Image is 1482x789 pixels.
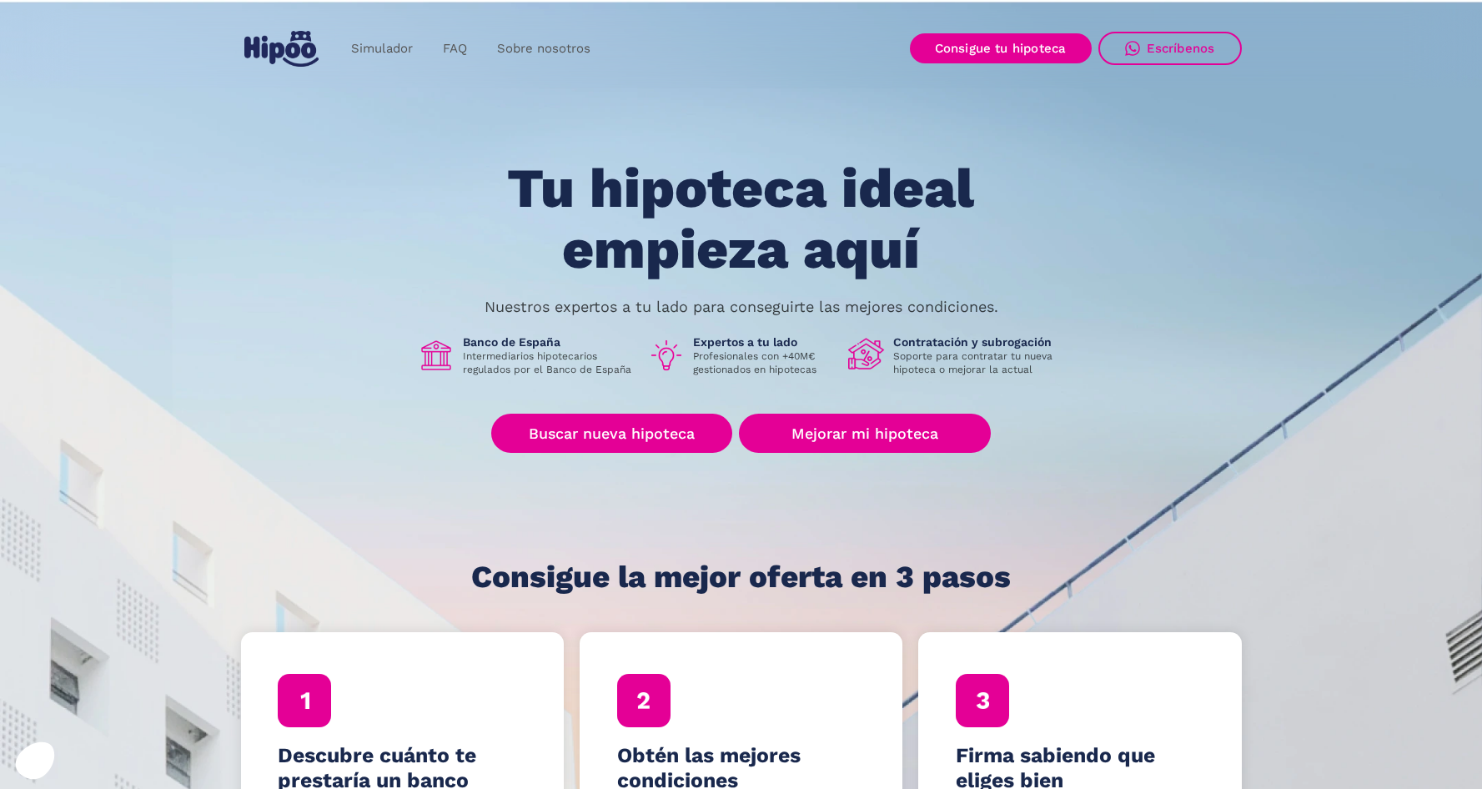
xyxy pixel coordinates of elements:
h1: Tu hipoteca ideal empieza aquí [425,158,1057,279]
a: FAQ [428,33,482,65]
a: Consigue tu hipoteca [910,33,1092,63]
p: Nuestros expertos a tu lado para conseguirte las mejores condiciones. [485,300,998,314]
p: Profesionales con +40M€ gestionados en hipotecas [693,349,835,376]
div: Escríbenos [1147,41,1215,56]
h1: Expertos a tu lado [693,334,835,349]
h1: Contratación y subrogación [893,334,1065,349]
p: Soporte para contratar tu nueva hipoteca o mejorar la actual [893,349,1065,376]
a: Mejorar mi hipoteca [739,414,990,453]
a: Simulador [336,33,428,65]
h1: Banco de España [463,334,635,349]
a: home [241,24,323,73]
p: Intermediarios hipotecarios regulados por el Banco de España [463,349,635,376]
a: Escríbenos [1098,32,1242,65]
a: Buscar nueva hipoteca [491,414,732,453]
h1: Consigue la mejor oferta en 3 pasos [471,560,1011,594]
a: Sobre nosotros [482,33,605,65]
